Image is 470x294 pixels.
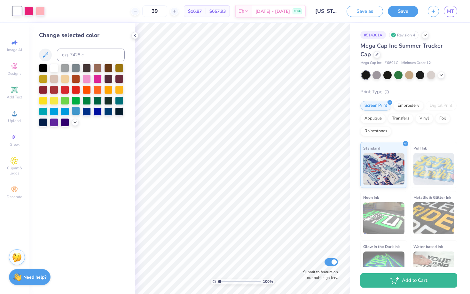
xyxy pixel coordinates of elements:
div: Change selected color [39,31,125,40]
span: Standard [363,145,380,151]
span: MT [447,8,454,15]
input: – – [142,5,167,17]
span: Upload [8,118,21,123]
button: Save [388,6,418,17]
span: Mega Cap Inc Summer Trucker Cap [360,42,443,58]
span: 100 % [263,279,273,284]
div: # 514301A [360,31,386,39]
span: FREE [294,9,301,13]
div: Vinyl [415,114,433,123]
span: Puff Ink [413,145,427,151]
span: Water based Ink [413,243,443,250]
span: Designs [7,71,21,76]
span: Minimum Order: 12 + [401,60,433,66]
strong: Need help? [23,274,46,280]
img: Glow in the Dark Ink [363,251,404,283]
span: $657.93 [209,8,226,15]
span: Clipart & logos [3,166,26,176]
span: # 6801C [385,60,398,66]
span: Greek [10,142,20,147]
div: Revision 4 [389,31,419,39]
span: Glow in the Dark Ink [363,243,400,250]
label: Submit to feature on our public gallery. [300,269,338,281]
img: Puff Ink [413,153,455,185]
div: Applique [360,114,386,123]
input: e.g. 7428 c [57,49,125,61]
div: Embroidery [393,101,424,111]
span: Metallic & Glitter Ink [413,194,451,201]
img: Standard [363,153,404,185]
span: [DATE] - [DATE] [255,8,290,15]
img: Neon Ink [363,202,404,234]
span: Image AI [7,47,22,52]
input: Untitled Design [310,5,342,18]
div: Rhinestones [360,127,391,136]
span: $16.87 [188,8,202,15]
a: MT [444,6,457,17]
span: Add Text [7,95,22,100]
div: Print Type [360,88,457,96]
button: Save as [347,6,383,17]
button: Add to Cart [360,273,457,288]
span: Neon Ink [363,194,379,201]
img: Metallic & Glitter Ink [413,202,455,234]
div: Transfers [388,114,413,123]
div: Digital Print [426,101,457,111]
div: Foil [435,114,450,123]
span: Decorate [7,194,22,199]
img: Water based Ink [413,251,455,283]
span: Mega Cap Inc [360,60,381,66]
div: Screen Print [360,101,391,111]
